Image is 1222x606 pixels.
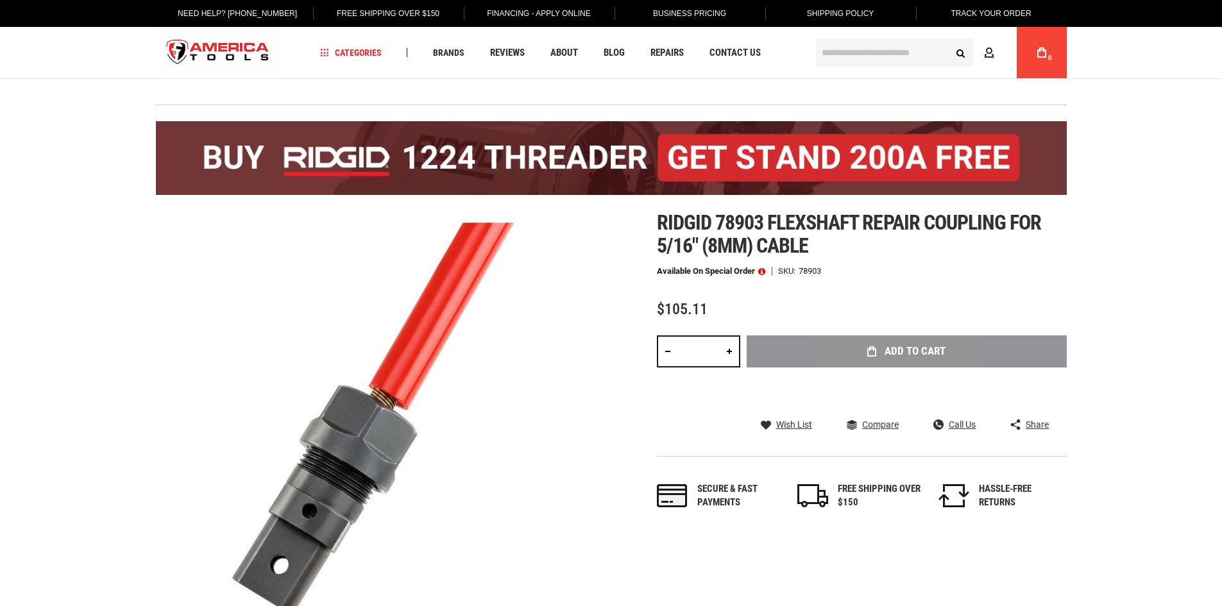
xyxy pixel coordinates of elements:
a: Brands [427,44,470,62]
img: payments [657,484,688,507]
span: Categories [320,48,382,57]
img: BOGO: Buy the RIDGID® 1224 Threader (26092), get the 92467 200A Stand FREE! [156,121,1067,195]
a: store logo [156,29,280,77]
a: Blog [598,44,631,62]
span: Call Us [949,420,976,429]
span: $105.11 [657,300,708,318]
a: Compare [847,419,899,430]
span: Reviews [490,48,525,58]
span: Compare [862,420,899,429]
a: Contact Us [704,44,767,62]
a: Repairs [645,44,690,62]
a: Wish List [761,419,812,430]
img: America Tools [156,29,280,77]
p: Available on Special Order [657,267,765,276]
span: 0 [1048,55,1052,62]
strong: SKU [778,267,799,275]
div: FREE SHIPPING OVER $150 [838,482,921,510]
span: Contact Us [709,48,761,58]
span: Wish List [776,420,812,429]
img: shipping [797,484,828,507]
span: Ridgid 78903 flexshaft repair coupling for 5/16" (8mm) cable [657,210,1042,258]
a: Call Us [933,419,976,430]
button: Search [949,40,973,65]
a: 0 [1030,27,1054,78]
span: Blog [604,48,625,58]
a: Reviews [484,44,530,62]
span: Share [1026,420,1049,429]
span: Shipping Policy [807,9,874,18]
img: returns [938,484,969,507]
span: Repairs [650,48,684,58]
span: About [550,48,578,58]
div: Secure & fast payments [697,482,781,510]
span: Brands [433,48,464,57]
a: Categories [314,44,387,62]
a: About [545,44,584,62]
div: 78903 [799,267,821,275]
div: HASSLE-FREE RETURNS [979,482,1062,510]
